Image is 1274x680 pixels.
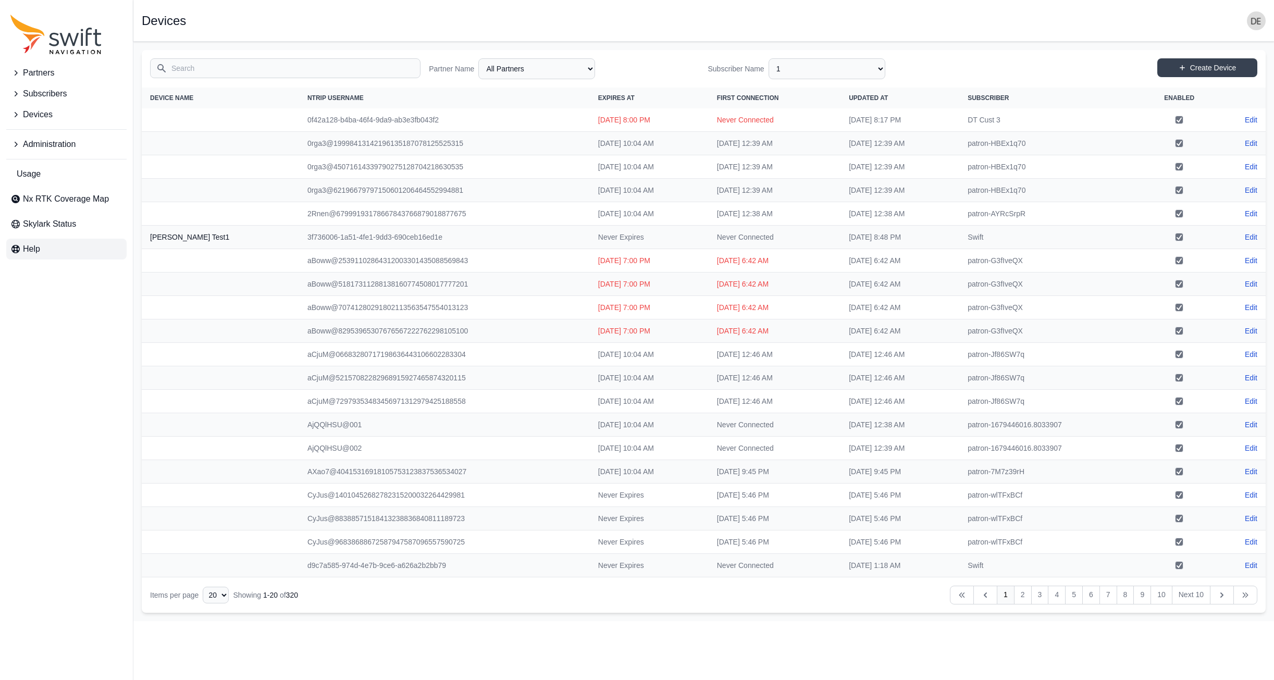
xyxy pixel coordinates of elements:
td: Never Expires [590,484,709,507]
td: [DATE] 10:04 AM [590,437,709,460]
td: [DATE] 10:04 AM [590,413,709,437]
td: [DATE] 12:39 AM [840,155,959,179]
td: [DATE] 12:46 AM [709,390,840,413]
td: patron-G3fIveQX [959,319,1141,343]
a: 1 [997,586,1015,604]
td: aCjuM@06683280717198636443106602283304 [299,343,590,366]
td: 0rga3@62196679797150601206464552994881 [299,179,590,202]
td: d9c7a585-974d-4e7b-9ce6-a626a2b2bb79 [299,554,590,577]
td: CyJus@96838688672587947587096557590725 [299,530,590,554]
td: patron-wlTFxBCf [959,484,1141,507]
a: Next 10 [1172,586,1210,604]
td: [DATE] 12:39 AM [840,132,959,155]
td: [DATE] 7:00 PM [590,249,709,273]
td: [DATE] 12:39 AM [840,179,959,202]
td: patron-HBEx1q70 [959,132,1141,155]
td: CyJus@88388571518413238836840811189723 [299,507,590,530]
td: [DATE] 1:18 AM [840,554,959,577]
th: Subscriber [959,88,1141,108]
td: [DATE] 6:42 AM [709,319,840,343]
a: Edit [1245,537,1257,547]
select: Partner Name [478,58,595,79]
td: [DATE] 12:46 AM [709,366,840,390]
a: Edit [1245,279,1257,289]
td: CyJus@14010452682782315200032264429981 [299,484,590,507]
a: Edit [1245,373,1257,383]
a: Nx RTK Coverage Map [6,189,127,209]
label: Partner Name [429,64,474,74]
td: [DATE] 7:00 PM [590,319,709,343]
button: Devices [6,104,127,125]
td: Never Connected [709,226,840,249]
a: 4 [1048,586,1066,604]
label: Subscriber Name [708,64,764,74]
td: aCjuM@72979353483456971312979425188558 [299,390,590,413]
a: Edit [1245,138,1257,149]
a: Edit [1245,185,1257,195]
td: AXao7@40415316918105753123837536534027 [299,460,590,484]
td: [DATE] 6:42 AM [709,273,840,296]
td: Never Connected [709,413,840,437]
td: [DATE] 6:42 AM [840,249,959,273]
td: Never Expires [590,507,709,530]
a: Edit [1245,513,1257,524]
td: Never Expires [590,226,709,249]
td: [DATE] 10:04 AM [590,155,709,179]
td: patron-Jf86SW7q [959,390,1141,413]
td: [DATE] 10:04 AM [590,366,709,390]
td: aBoww@70741280291802113563547554013123 [299,296,590,319]
td: 3f736006-1a51-4fe1-9dd3-690ceb16ed1e [299,226,590,249]
td: [DATE] 10:04 AM [590,132,709,155]
td: [DATE] 12:46 AM [709,343,840,366]
a: 2 [1014,586,1032,604]
td: [DATE] 10:04 AM [590,460,709,484]
td: [DATE] 7:00 PM [590,296,709,319]
td: Swift [959,226,1141,249]
td: patron-G3fIveQX [959,273,1141,296]
th: Enabled [1141,88,1218,108]
select: Display Limit [203,587,229,603]
a: 7 [1099,586,1117,604]
nav: Table navigation [142,577,1266,613]
td: patron-7M7z39rH [959,460,1141,484]
a: Help [6,239,127,259]
a: Edit [1245,115,1257,125]
select: Subscriber [769,58,885,79]
td: [DATE] 5:46 PM [840,507,959,530]
td: AjQQlHSU@002 [299,437,590,460]
td: Swift [959,554,1141,577]
td: Never Connected [709,437,840,460]
td: patron-1679446016.8033907 [959,437,1141,460]
a: Edit [1245,349,1257,360]
span: Nx RTK Coverage Map [23,193,109,205]
td: patron-AYRcSrpR [959,202,1141,226]
td: [DATE] 10:04 AM [590,390,709,413]
td: DT Cust 3 [959,108,1141,132]
td: [DATE] 12:38 AM [840,413,959,437]
td: [DATE] 12:39 AM [840,437,959,460]
td: patron-G3fIveQX [959,296,1141,319]
a: 10 [1151,586,1172,604]
td: [DATE] 5:46 PM [840,530,959,554]
td: patron-Jf86SW7q [959,366,1141,390]
td: [DATE] 12:39 AM [709,132,840,155]
td: [DATE] 5:46 PM [840,484,959,507]
a: Edit [1245,326,1257,336]
td: patron-Jf86SW7q [959,343,1141,366]
td: Never Connected [709,554,840,577]
span: Subscribers [23,88,67,100]
td: aBoww@82953965307676567222762298105100 [299,319,590,343]
td: [DATE] 6:42 AM [709,296,840,319]
td: patron-HBEx1q70 [959,179,1141,202]
td: [DATE] 8:48 PM [840,226,959,249]
div: Showing of [233,590,298,600]
td: [DATE] 10:04 AM [590,179,709,202]
a: 9 [1133,586,1151,604]
span: Help [23,243,40,255]
input: Search [150,58,420,78]
td: patron-1679446016.8033907 [959,413,1141,437]
td: [DATE] 10:04 AM [590,202,709,226]
td: Never Expires [590,554,709,577]
td: 2Rnen@67999193178667843766879018877675 [299,202,590,226]
a: Edit [1245,302,1257,313]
